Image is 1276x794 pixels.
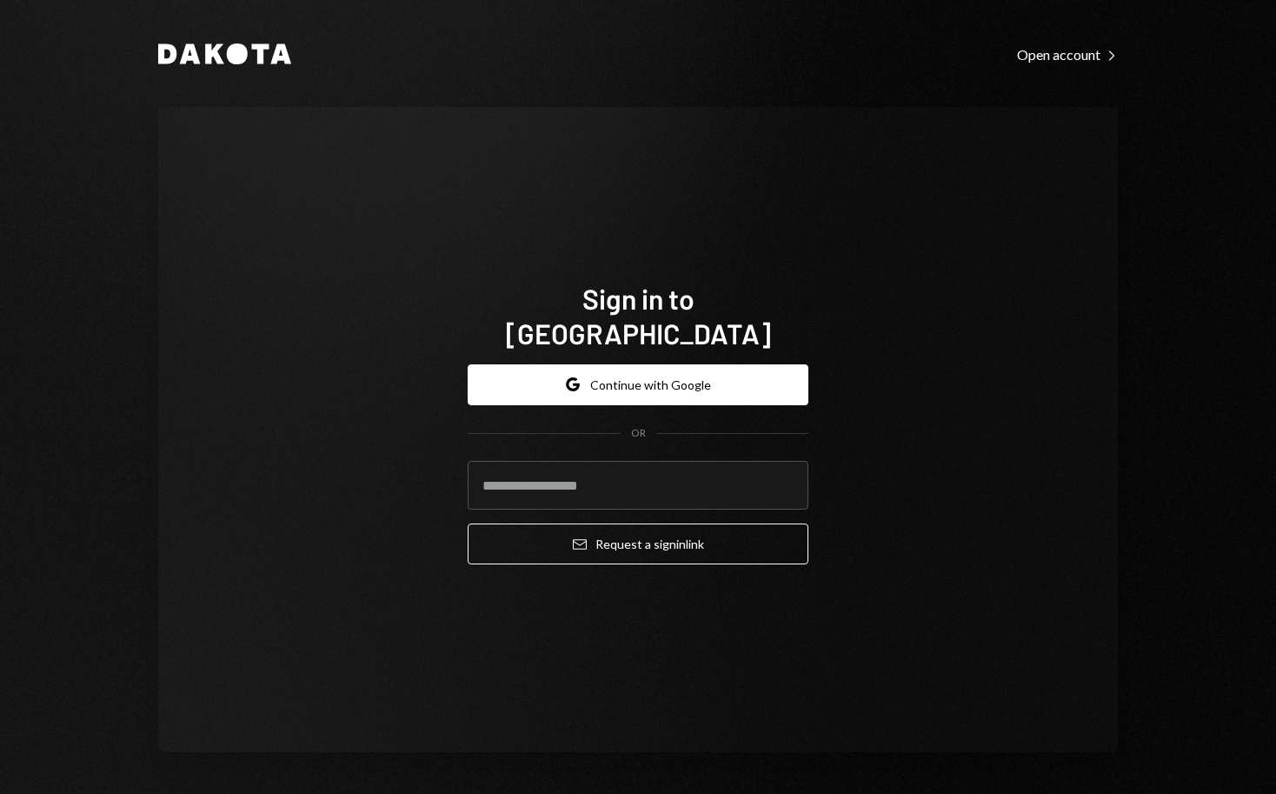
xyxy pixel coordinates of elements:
[1017,44,1118,63] a: Open account
[468,281,808,350] h1: Sign in to [GEOGRAPHIC_DATA]
[1017,46,1118,63] div: Open account
[468,364,808,405] button: Continue with Google
[631,426,646,441] div: OR
[468,524,808,564] button: Request a signinlink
